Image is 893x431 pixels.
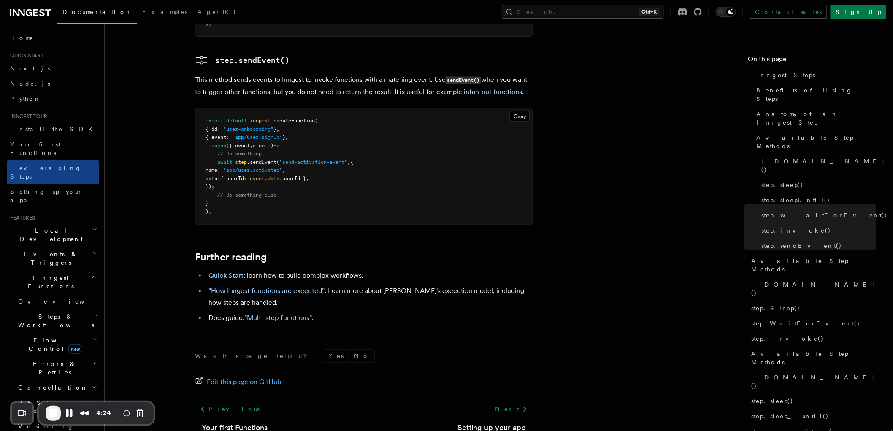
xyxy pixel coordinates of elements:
span: step.sleepUntil() [762,196,831,204]
span: [DOMAIN_NAME]() [752,280,876,297]
a: step.sendEvent() [758,238,876,253]
span: // Do something [217,151,262,157]
span: : [226,134,229,140]
span: Errors & Retries [15,360,92,377]
a: step.sleep() [748,393,876,409]
span: Next.js [10,65,50,72]
span: step.sendEvent() [762,241,842,250]
a: step.sleep() [758,177,876,192]
a: Contact sales [750,5,827,19]
span: data [268,176,279,182]
span: default [226,118,247,124]
span: ( [276,159,279,165]
span: "app/user.activated" [223,167,282,173]
span: Inngest tour [7,113,47,120]
span: name [206,167,217,173]
a: step.Invoke() [748,331,876,346]
span: .userId } [279,176,306,182]
span: , [285,134,288,140]
span: Python [10,95,41,102]
a: step.sendEvent() [195,54,290,67]
span: { [350,159,353,165]
button: Events & Triggers [7,247,99,270]
span: Events & Triggers [7,250,92,267]
span: .sendEvent [247,159,276,165]
span: step [235,159,247,165]
a: Further reading [195,252,267,263]
code: sendEvent() [446,77,481,84]
span: Install the SDK [10,126,97,133]
a: step.sleep_until() [748,409,876,424]
span: inngest [250,118,271,124]
span: new [82,402,96,412]
a: [DOMAIN_NAME]() [748,277,876,301]
span: . [265,176,268,182]
span: , [347,159,350,165]
span: "send-activation-event" [279,159,347,165]
span: "user-onboarding" [223,126,273,132]
span: Inngest Steps [752,71,815,79]
span: Anatomy of an Inngest Step [757,110,876,127]
a: Overview [15,294,99,309]
span: Available Step Methods [757,133,876,150]
button: Inngest Functions [7,270,99,294]
kbd: Ctrl+K [640,8,659,16]
span: data [206,176,217,182]
button: Flow Controlnew [15,333,99,356]
button: Copy [510,111,530,122]
pre: step.sendEvent() [215,54,290,66]
span: Steps & Workflows [15,312,94,329]
span: step.sleep() [762,181,804,189]
a: Setting up your app [7,184,99,208]
span: step.Sleep() [752,304,801,312]
span: } [273,126,276,132]
a: Inngest Steps [748,68,876,83]
span: } [282,134,285,140]
a: Install the SDK [7,122,99,137]
span: : [244,176,247,182]
button: Errors & Retries [15,356,99,380]
span: Benefits of Using Steps [757,86,876,103]
li: Docs guide: . [206,312,533,324]
span: Documentation [62,8,132,15]
a: Sign Up [831,5,886,19]
a: "Multi-step functions" [244,314,312,322]
a: Leveraging Steps [7,160,99,184]
span: event [250,176,265,182]
span: Flow Control [15,336,93,353]
span: { event [206,134,226,140]
a: REST Endpointsnew [15,395,99,419]
span: Features [7,214,35,221]
a: Available Step Methods [748,346,876,370]
a: Available Step Methods [748,253,876,277]
a: Examples [137,3,192,23]
button: Search...Ctrl+K [502,5,664,19]
span: Quick start [7,52,43,59]
a: step.invoke() [758,223,876,238]
span: : [217,126,220,132]
span: step.invoke() [762,226,831,235]
button: Cancellation [15,380,99,395]
span: new [68,344,82,354]
span: .createFunction [271,118,315,124]
a: Python [7,91,99,106]
span: Cancellation [15,383,88,392]
span: async [211,143,226,149]
span: ); [206,209,211,214]
a: Next.js [7,61,99,76]
span: [DOMAIN_NAME]() [762,157,885,174]
span: Setting up your app [10,188,83,203]
a: Next [490,402,533,417]
a: step.sleepUntil() [758,192,876,208]
span: , [276,126,279,132]
span: "app/user.signup" [232,134,282,140]
span: Available Step Methods [752,257,876,274]
button: Steps & Workflows [15,309,99,333]
span: step.sleep() [752,397,794,405]
span: => [273,143,279,149]
span: step.WaitForEvent() [752,319,861,328]
span: Versioning [18,423,74,430]
a: Anatomy of an Inngest Step [753,106,876,130]
span: { id [206,126,217,132]
span: { userId [220,176,244,182]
